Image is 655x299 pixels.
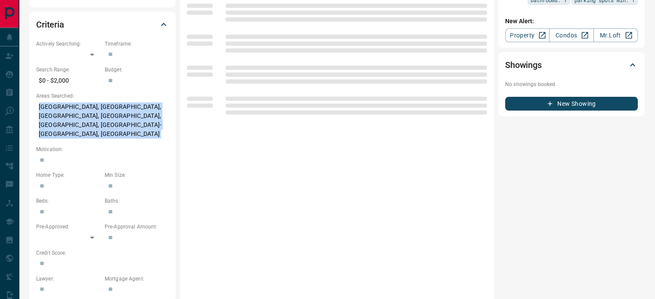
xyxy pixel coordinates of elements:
p: No showings booked [505,80,638,88]
p: Search Range: [36,66,100,74]
p: New Alert: [505,17,638,26]
p: [GEOGRAPHIC_DATA], [GEOGRAPHIC_DATA], [GEOGRAPHIC_DATA], [GEOGRAPHIC_DATA], [GEOGRAPHIC_DATA], [G... [36,100,169,141]
div: Showings [505,55,638,75]
h2: Showings [505,58,542,72]
p: Lawyer: [36,275,100,283]
p: Motivation: [36,145,169,153]
p: Min Size: [105,171,169,179]
p: Mortgage Agent: [105,275,169,283]
p: Areas Searched: [36,92,169,100]
p: Pre-Approved: [36,223,100,231]
p: Credit Score: [36,249,169,257]
p: Budget: [105,66,169,74]
a: Condos [549,28,593,42]
p: $0 - $2,000 [36,74,100,88]
p: Actively Searching: [36,40,100,48]
p: Beds: [36,197,100,205]
p: Timeframe: [105,40,169,48]
a: Property [505,28,549,42]
button: New Showing [505,97,638,111]
p: Pre-Approval Amount: [105,223,169,231]
a: Mr.Loft [593,28,638,42]
h2: Criteria [36,18,64,31]
div: Criteria [36,14,169,35]
p: Home Type: [36,171,100,179]
p: Baths: [105,197,169,205]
